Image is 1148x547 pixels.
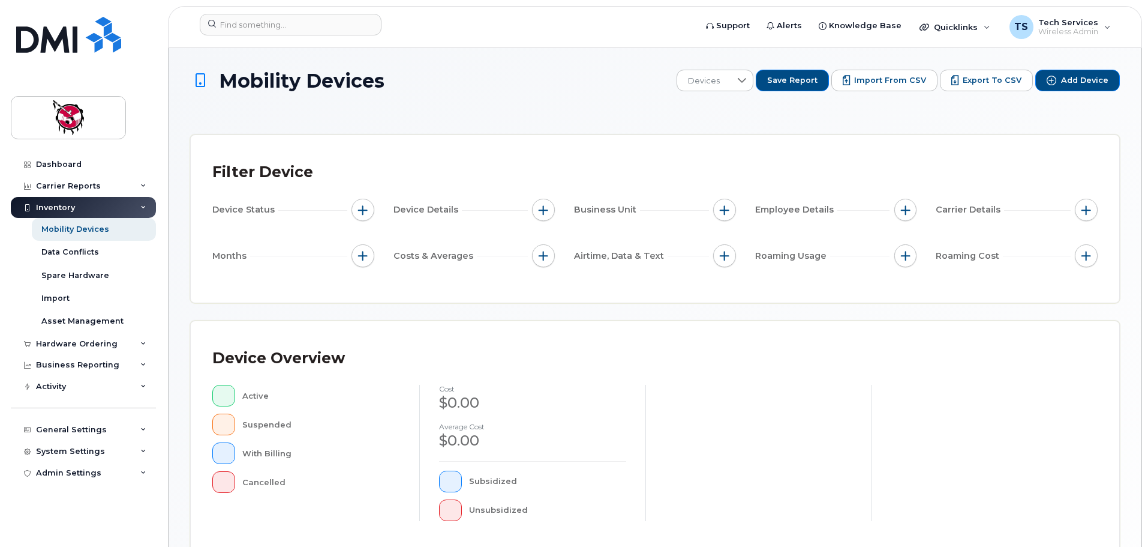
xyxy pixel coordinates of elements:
[212,343,345,374] div: Device Overview
[1096,495,1139,538] iframe: Messenger Launcher
[1035,70,1120,91] button: Add Device
[831,70,937,91] button: Import from CSV
[219,70,384,91] span: Mobility Devices
[963,75,1021,86] span: Export to CSV
[393,204,462,216] span: Device Details
[574,204,640,216] span: Business Unit
[756,70,829,91] button: Save Report
[755,250,830,262] span: Roaming Usage
[677,70,731,92] span: Devices
[242,385,401,406] div: Active
[940,70,1033,91] button: Export to CSV
[439,385,626,393] h4: cost
[574,250,668,262] span: Airtime, Data & Text
[439,423,626,431] h4: Average cost
[439,393,626,413] div: $0.00
[854,75,926,86] span: Import from CSV
[212,204,278,216] span: Device Status
[393,250,477,262] span: Costs & Averages
[469,500,627,521] div: Unsubsidized
[242,414,401,435] div: Suspended
[755,204,837,216] span: Employee Details
[936,204,1004,216] span: Carrier Details
[242,471,401,493] div: Cancelled
[439,431,626,451] div: $0.00
[242,443,401,464] div: With Billing
[212,157,313,188] div: Filter Device
[936,250,1003,262] span: Roaming Cost
[767,75,818,86] span: Save Report
[469,471,627,492] div: Subsidized
[1061,75,1108,86] span: Add Device
[212,250,250,262] span: Months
